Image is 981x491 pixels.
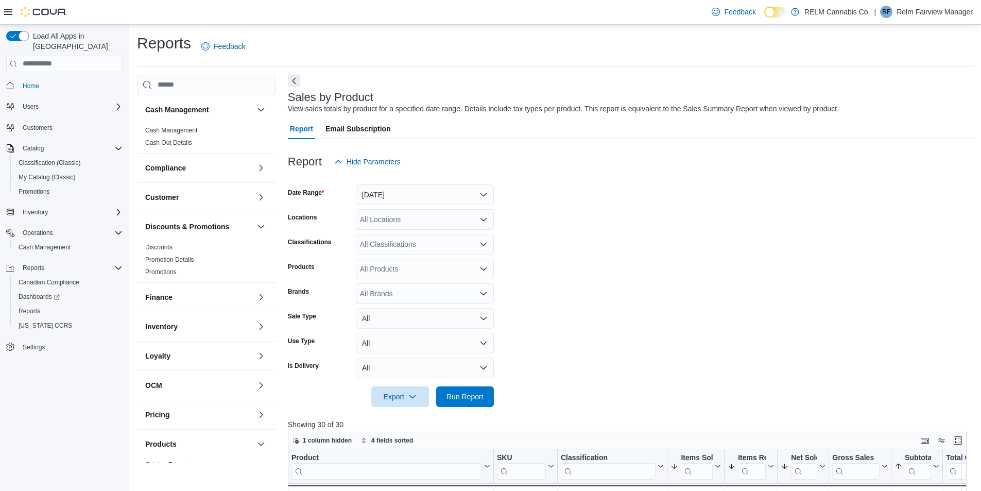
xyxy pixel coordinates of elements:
button: My Catalog (Classic) [10,170,127,184]
span: Washington CCRS [14,319,123,332]
span: Customers [19,121,123,134]
span: My Catalog (Classic) [14,171,123,183]
label: Use Type [288,337,315,345]
span: Cash Management [145,126,197,134]
button: Run Report [436,386,494,407]
span: Home [23,82,39,90]
div: Items Sold [681,453,713,479]
button: Reports [2,261,127,275]
button: Inventory [145,321,253,332]
div: Items Sold [681,453,713,463]
a: Dashboards [10,290,127,304]
button: Items Sold [670,453,721,479]
span: Load All Apps in [GEOGRAPHIC_DATA] [29,31,123,52]
button: Hide Parameters [330,151,405,172]
a: Feedback [197,36,249,57]
span: Cash Management [19,243,71,251]
div: Relm Fairview Manager [880,6,892,18]
span: Feedback [724,7,755,17]
button: 1 column hidden [288,434,356,447]
h3: Cash Management [145,105,209,115]
h3: Compliance [145,163,186,173]
label: Brands [288,287,309,296]
span: Users [23,103,39,111]
p: Relm Fairview Manager [897,6,973,18]
a: Feedback [708,2,760,22]
a: Settings [19,341,49,353]
span: Export [377,386,423,407]
button: Cash Management [255,104,267,116]
h1: Reports [137,33,191,54]
span: Customers [23,124,53,132]
label: Classifications [288,238,332,246]
button: Customer [145,192,253,202]
button: Cash Management [10,240,127,255]
h3: Discounts & Promotions [145,222,229,232]
button: Home [2,78,127,93]
button: Finance [255,291,267,303]
button: Reports [10,304,127,318]
span: Catalog [19,142,123,155]
button: Products [145,439,253,449]
img: Cova [21,7,67,17]
div: Net Sold [791,453,817,479]
button: Next [288,75,300,87]
button: Loyalty [145,351,253,361]
div: View sales totals by product for a specified date range. Details include tax types per product. T... [288,104,839,114]
div: Classification [561,453,656,479]
button: Settings [2,339,127,354]
div: Discounts & Promotions [137,241,276,282]
a: Cash Out Details [145,139,192,146]
button: Keyboard shortcuts [919,434,931,447]
button: All [356,358,494,378]
a: Customers [19,122,57,134]
span: Cash Management [14,241,123,253]
a: Home [19,80,43,92]
h3: Sales by Product [288,91,373,104]
button: Pricing [255,409,267,421]
span: Reports [23,264,44,272]
button: Open list of options [479,290,488,298]
div: Products [137,459,276,487]
div: Classification [561,453,656,463]
a: Promotion Details [145,256,194,263]
span: Operations [19,227,123,239]
span: Reports [14,305,123,317]
span: Reports [19,262,123,274]
span: Email Subscription [325,118,391,139]
span: Discounts [145,243,173,251]
button: Canadian Compliance [10,275,127,290]
span: Promotions [145,268,177,276]
button: Compliance [145,163,253,173]
span: Promotions [19,188,50,196]
a: Cash Management [145,127,197,134]
h3: Pricing [145,410,169,420]
span: Dashboards [19,293,60,301]
button: Discounts & Promotions [145,222,253,232]
span: Inventory [19,206,123,218]
a: My Catalog (Classic) [14,171,80,183]
span: Report [290,118,313,139]
button: Inventory [2,205,127,219]
span: Catalog [23,144,44,153]
span: Catalog Export [145,461,186,469]
button: Product [291,453,490,479]
div: Net Sold [791,453,817,463]
a: Dashboards [14,291,64,303]
div: Subtotal [905,453,931,463]
button: Classification (Classic) [10,156,127,170]
button: 4 fields sorted [357,434,417,447]
button: Display options [935,434,948,447]
h3: Customer [145,192,179,202]
button: Operations [19,227,57,239]
button: Customer [255,191,267,204]
a: Catalog Export [145,461,186,468]
button: Open list of options [479,215,488,224]
button: Reports [19,262,48,274]
a: Promotions [14,185,54,198]
button: Catalog [2,141,127,156]
a: Classification (Classic) [14,157,85,169]
label: Products [288,263,315,271]
div: Gross Sales [832,453,880,463]
span: My Catalog (Classic) [19,173,76,181]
